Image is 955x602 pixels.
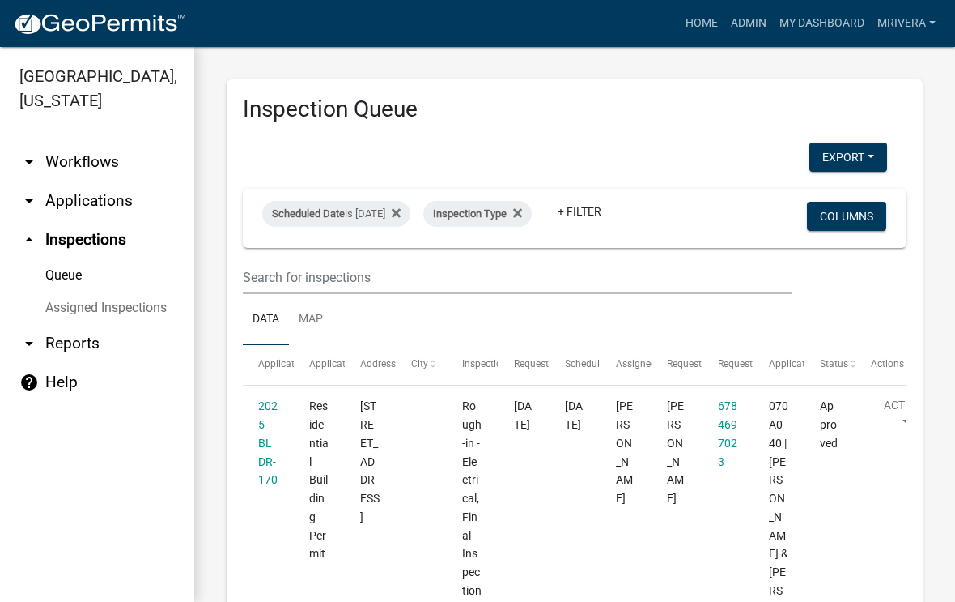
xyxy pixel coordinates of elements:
div: is [DATE] [262,201,410,227]
span: Application Type [309,358,383,369]
span: Scheduled Date [272,207,345,220]
datatable-header-cell: Application Description [753,345,804,384]
span: Requestor Name [667,358,740,369]
a: mrivera [871,8,942,39]
datatable-header-cell: Requested Date [498,345,549,384]
span: Status [820,358,848,369]
datatable-header-cell: Requestor Name [652,345,702,384]
a: Admin [724,8,773,39]
datatable-header-cell: Address [345,345,396,384]
span: Requestor Phone [718,358,792,369]
a: 6784697023 [718,399,737,468]
button: Action [871,397,937,438]
datatable-header-cell: Application [243,345,294,384]
div: [DATE] [565,397,585,434]
i: arrow_drop_up [19,230,39,250]
datatable-header-cell: Inspection Type [447,345,498,384]
datatable-header-cell: Scheduled Time [549,345,600,384]
i: help [19,373,39,392]
datatable-header-cell: Requestor Phone [702,345,753,384]
h3: Inspection Queue [243,96,906,123]
datatable-header-cell: Status [804,345,855,384]
i: arrow_drop_down [19,191,39,211]
button: Export [809,143,887,172]
span: Application Description [769,358,871,369]
span: 172 HICKORY POINT DR [360,399,380,523]
i: arrow_drop_down [19,152,39,172]
span: Residential Building Permit [309,399,329,560]
span: City [411,358,428,369]
span: Actions [871,358,904,369]
span: Requested Date [514,358,582,369]
datatable-header-cell: City [396,345,447,384]
a: Map [289,294,333,346]
span: Inspection Type [433,207,507,220]
button: Columns [807,202,886,231]
span: Assigned Inspector [616,358,699,369]
a: My Dashboard [773,8,871,39]
a: Home [679,8,724,39]
a: 2025-BLDR-170 [258,399,278,486]
span: Inspection Type [462,358,531,369]
span: Cedrick Moreland [616,399,633,505]
datatable-header-cell: Actions [855,345,906,384]
a: Data [243,294,289,346]
span: Rough-in - Electrical,Final Inspection [462,399,482,597]
input: Search for inspections [243,261,792,294]
span: Application [258,358,308,369]
span: Approved [820,399,838,450]
span: Scheduled Time [565,358,635,369]
datatable-header-cell: Assigned Inspector [600,345,651,384]
datatable-header-cell: Application Type [294,345,345,384]
i: arrow_drop_down [19,334,39,353]
a: + Filter [545,197,614,226]
span: Cedrick Moreland [667,399,684,505]
span: 08/08/2025 [514,399,532,431]
span: Address [360,358,396,369]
